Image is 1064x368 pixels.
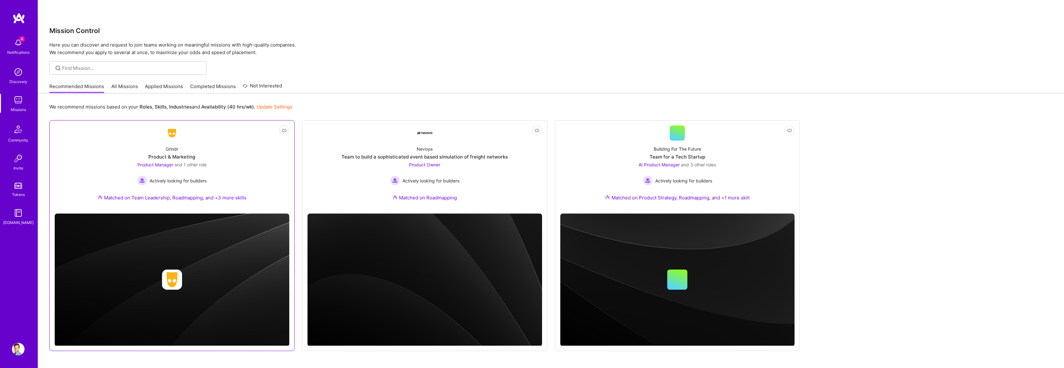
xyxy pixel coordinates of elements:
h3: Mission Control [49,27,1053,35]
b: Industries [169,104,192,110]
img: Company Logo [417,132,432,134]
img: Ateam Purple Icon [97,195,103,200]
img: cover [560,214,795,346]
div: Building For The Future [654,146,701,152]
a: All Missions [111,83,138,93]
div: [DOMAIN_NAME] [3,219,34,226]
div: Grindr [166,146,178,152]
div: Team for a Tech Startup [650,153,705,160]
div: Invite [14,165,23,171]
a: Recommended Missions [49,83,104,93]
div: Matched on Product Strategy, Roadmapping, and +1 more skill [605,194,750,201]
img: Community [11,122,26,137]
div: Nevoya [417,146,433,152]
img: discovery [12,66,25,78]
i: icon EyeClosed [282,128,287,133]
img: Actively looking for builders [643,176,653,186]
div: Missions [11,106,26,113]
img: Company Logo [164,127,180,139]
b: Skills [155,104,167,110]
img: guide book [12,207,25,219]
img: Company logo [162,270,182,290]
span: and 1 other role [175,162,207,167]
a: Not Interested [243,82,282,93]
b: Roles [140,104,152,110]
img: logo [13,13,25,24]
span: Actively looking for builders [150,177,207,184]
img: tokens [14,183,22,189]
span: Actively looking for builders [402,177,459,184]
a: Company LogoGrindrProduct & MarketingProduct Manager and 1 other roleActively looking for builder... [55,125,289,209]
div: Product & Marketing [148,153,195,160]
a: User Avatar [10,343,26,355]
img: Invite [12,152,25,165]
span: Product Owner [409,162,440,167]
input: Find Mission... [62,65,202,71]
span: and 3 other roles [681,162,716,167]
img: Actively looking for builders [137,176,147,186]
i: icon EyeClosed [535,128,540,133]
div: Discovery [9,78,27,85]
span: 4 [19,36,25,42]
i: icon SearchGrey [54,64,62,72]
b: Availability (40 hrs/wk) [201,104,254,110]
span: Actively looking for builders [655,177,712,184]
div: Matched on Team Leadership, Roadmapping, and +3 more skills [97,194,247,201]
img: Actively looking for builders [390,176,400,186]
a: Update Settings [257,104,292,110]
i: icon EyeClosed [787,128,792,133]
a: Building For The FutureTeam for a Tech StartupAI Product Manager and 3 other rolesActively lookin... [560,125,795,209]
div: Team to build a sophisticated event based simulation of freight networks [341,153,508,160]
p: Here you can discover and request to join teams working on meaningful missions with high-quality ... [49,41,1053,56]
a: Completed Missions [190,83,236,93]
p: We recommend missions based on your , , and . [49,103,292,110]
img: Ateam Purple Icon [392,195,397,200]
a: Company LogoNevoyaTeam to build a sophisticated event based simulation of freight networksProduct... [308,125,542,209]
a: Applied Missions [145,83,183,93]
div: Tokens [12,191,25,198]
span: AI Product Manager [639,162,680,167]
div: Notifications [7,49,30,56]
span: Product Manager [137,162,173,167]
img: Company logo [415,270,435,290]
img: teamwork [12,94,25,106]
img: bell [12,36,25,49]
img: User Avatar [12,343,25,355]
div: Community [8,137,28,143]
img: Ateam Purple Icon [605,195,610,200]
div: Matched on Roadmapping [392,194,457,201]
img: cover [308,214,542,346]
img: cover [55,214,289,346]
